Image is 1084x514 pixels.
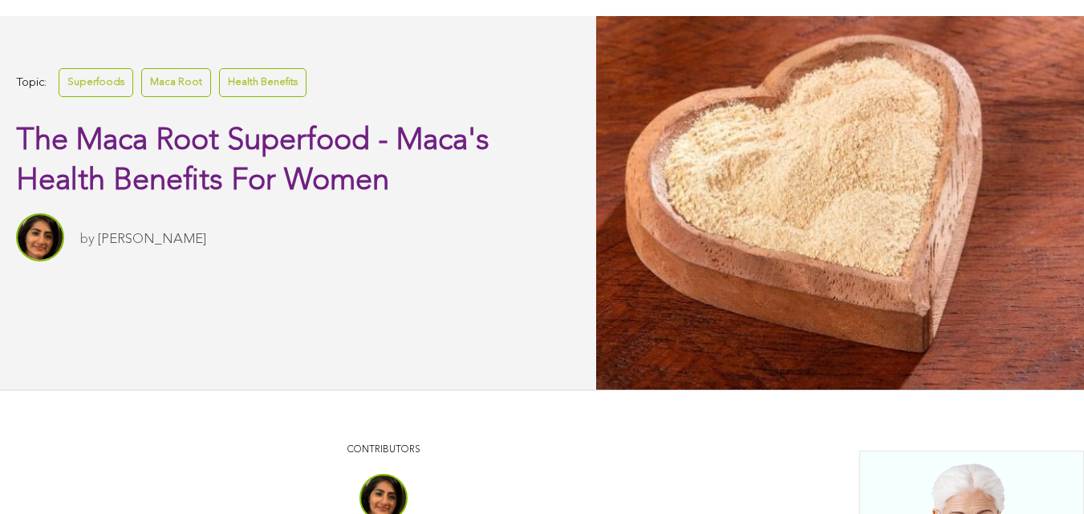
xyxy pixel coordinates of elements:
[80,233,95,246] span: by
[98,233,206,246] a: [PERSON_NAME]
[16,126,489,196] span: The Maca Root Superfood - Maca's Health Benefits For Women
[141,68,211,96] a: Maca Root
[123,443,644,458] p: CONTRIBUTORS
[16,213,64,261] img: Sitara Darvish
[219,68,307,96] a: Health Benefits
[1004,437,1084,514] iframe: Chat Widget
[59,68,133,96] a: Superfoods
[16,72,47,94] span: Topic:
